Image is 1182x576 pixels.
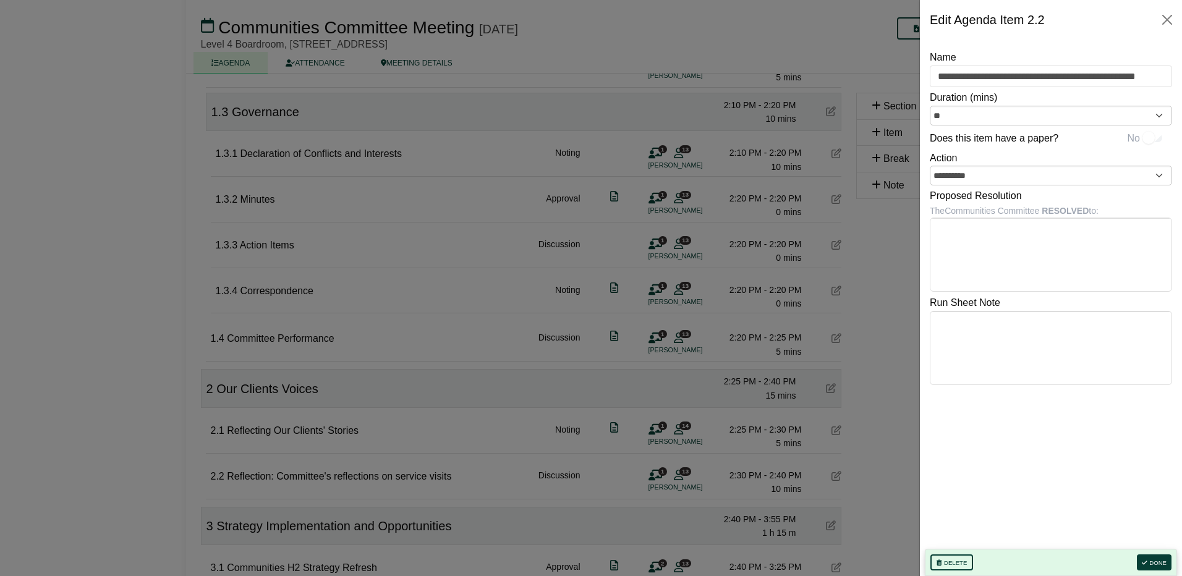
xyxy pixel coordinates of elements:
div: Edit Agenda Item 2.2 [930,10,1045,30]
div: The Communities Committee to: [930,204,1172,218]
button: Delete [930,554,973,570]
label: Run Sheet Note [930,295,1000,311]
b: RESOLVED [1042,206,1089,216]
button: Close [1157,10,1177,30]
label: Action [930,150,957,166]
button: Done [1137,554,1171,570]
label: Duration (mins) [930,90,997,106]
span: No [1128,130,1140,146]
label: Does this item have a paper? [930,130,1058,146]
label: Proposed Resolution [930,188,1022,204]
label: Name [930,49,956,66]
